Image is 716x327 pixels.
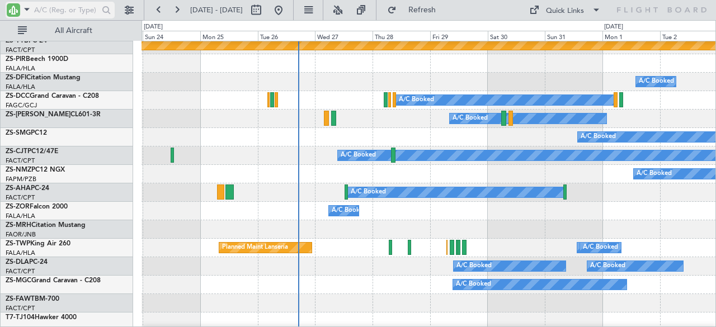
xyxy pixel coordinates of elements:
[6,111,70,118] span: ZS-[PERSON_NAME]
[546,6,584,17] div: Quick Links
[602,31,660,41] div: Mon 1
[6,314,77,321] a: T7-TJ104Hawker 4000
[399,92,434,108] div: A/C Booked
[351,184,386,201] div: A/C Booked
[581,129,616,145] div: A/C Booked
[190,5,243,15] span: [DATE] - [DATE]
[639,73,674,90] div: A/C Booked
[6,46,35,54] a: FACT/CPT
[315,31,373,41] div: Wed 27
[6,185,49,192] a: ZS-AHAPC-24
[6,296,31,302] span: ZS-FAW
[6,230,36,239] a: FAOR/JNB
[6,277,101,284] a: ZS-MGCGrand Caravan - C208
[6,56,26,63] span: ZS-PIR
[6,167,65,173] a: ZS-NMZPC12 NGX
[34,2,98,18] input: A/C (Reg. or Type)
[6,296,59,302] a: ZS-FAWTBM-700
[6,56,68,63] a: ZS-PIRBeech 1900D
[143,31,200,41] div: Sun 24
[6,175,36,183] a: FAPM/PZB
[6,259,29,266] span: ZS-DLA
[590,258,625,274] div: A/C Booked
[6,185,31,192] span: ZS-AHA
[583,239,618,256] div: A/C Booked
[6,203,30,210] span: ZS-ZOR
[456,276,491,293] div: A/C Booked
[6,93,99,99] a: ZS-DCCGrand Caravan - C208
[6,93,30,99] span: ZS-DCC
[29,27,118,35] span: All Aircraft
[6,277,31,284] span: ZS-MGC
[6,249,35,257] a: FALA/HLA
[6,130,31,136] span: ZS-SMG
[341,147,376,164] div: A/C Booked
[6,157,35,165] a: FACT/CPT
[488,31,545,41] div: Sat 30
[604,22,623,32] div: [DATE]
[6,74,26,81] span: ZS-DFI
[453,110,488,127] div: A/C Booked
[6,212,35,220] a: FALA/HLA
[6,74,81,81] a: ZS-DFICitation Mustang
[332,202,367,219] div: A/C Booked
[6,101,37,110] a: FAGC/GCJ
[399,6,446,14] span: Refresh
[6,222,86,229] a: ZS-MRHCitation Mustang
[6,203,68,210] a: ZS-ZORFalcon 2000
[6,314,35,321] span: T7-TJ104
[6,240,30,247] span: ZS-TWP
[6,111,101,118] a: ZS-[PERSON_NAME]CL601-3R
[6,304,35,312] a: FACT/CPT
[373,31,430,41] div: Thu 28
[637,165,672,182] div: A/C Booked
[6,193,35,202] a: FACT/CPT
[6,259,48,266] a: ZS-DLAPC-24
[6,267,35,276] a: FACT/CPT
[222,239,288,256] div: Planned Maint Lanseria
[6,148,27,155] span: ZS-CJT
[524,1,606,19] button: Quick Links
[6,148,58,155] a: ZS-CJTPC12/47E
[6,167,31,173] span: ZS-NMZ
[200,31,258,41] div: Mon 25
[382,1,449,19] button: Refresh
[12,22,121,40] button: All Aircraft
[456,258,492,274] div: A/C Booked
[430,31,488,41] div: Fri 29
[6,130,47,136] a: ZS-SMGPC12
[258,31,315,41] div: Tue 26
[6,240,70,247] a: ZS-TWPKing Air 260
[6,64,35,73] a: FALA/HLA
[144,22,163,32] div: [DATE]
[545,31,602,41] div: Sun 31
[6,222,31,229] span: ZS-MRH
[6,83,35,91] a: FALA/HLA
